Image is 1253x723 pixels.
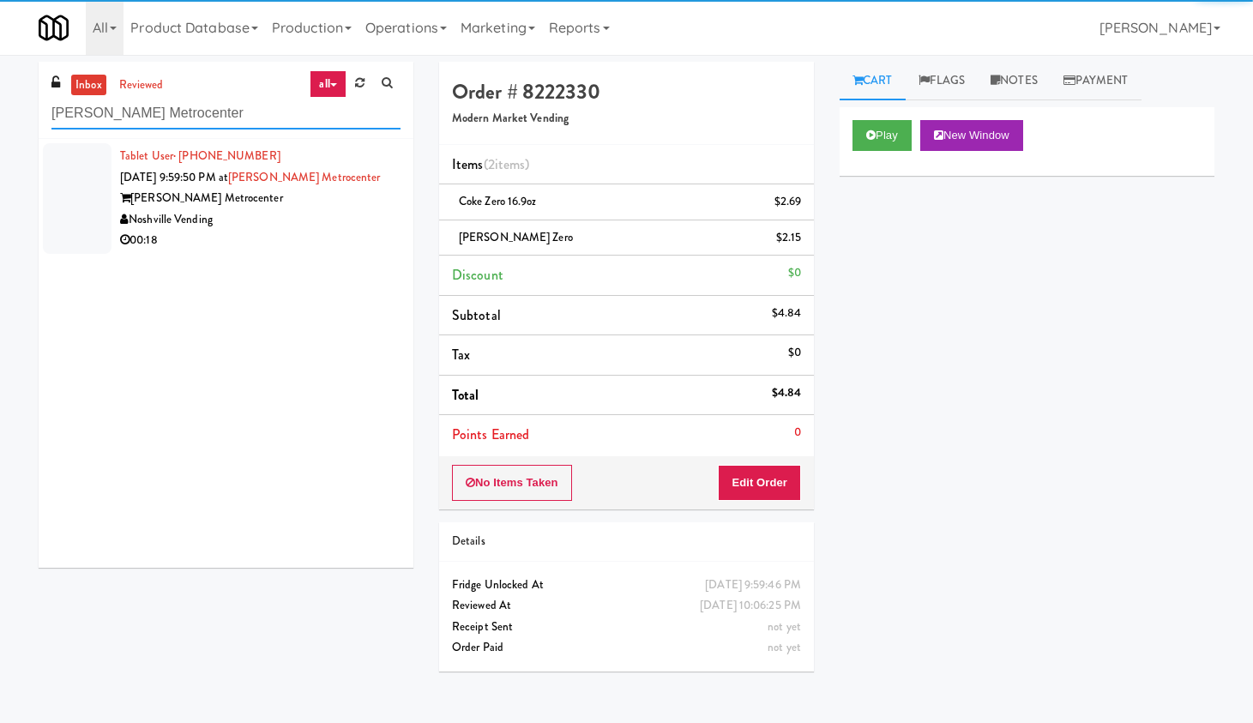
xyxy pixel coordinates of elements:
div: Receipt Sent [452,617,801,638]
div: $2.15 [776,227,802,249]
span: not yet [768,639,801,655]
div: [DATE] 9:59:46 PM [705,575,801,596]
a: reviewed [115,75,168,96]
img: Micromart [39,13,69,43]
li: Tablet User· [PHONE_NUMBER][DATE] 9:59:50 PM at[PERSON_NAME] Metrocenter[PERSON_NAME] Metrocenter... [39,139,413,258]
a: [PERSON_NAME] Metrocenter [228,169,381,185]
h4: Order # 8222330 [452,81,801,103]
span: (2 ) [484,154,530,174]
div: $4.84 [772,303,802,324]
div: $2.69 [774,191,802,213]
a: Tablet User· [PHONE_NUMBER] [120,148,280,164]
a: Payment [1051,62,1142,100]
a: inbox [71,75,106,96]
div: 0 [794,422,801,443]
span: Coke Zero 16.9oz [459,193,537,209]
h5: Modern Market Vending [452,112,801,125]
div: Reviewed At [452,595,801,617]
span: · [PHONE_NUMBER] [173,148,280,164]
a: all [310,70,346,98]
a: Cart [840,62,906,100]
div: [PERSON_NAME] Metrocenter [120,188,401,209]
button: Edit Order [718,465,801,501]
span: Total [452,385,479,405]
span: [DATE] 9:59:50 PM at [120,169,228,185]
div: $4.84 [772,383,802,404]
a: Notes [978,62,1051,100]
span: Items [452,154,529,174]
input: Search vision orders [51,98,401,130]
div: Noshville Vending [120,209,401,231]
span: Subtotal [452,305,501,325]
ng-pluralize: items [495,154,526,174]
span: Discount [452,265,503,285]
div: 00:18 [120,230,401,251]
a: Flags [906,62,979,100]
span: not yet [768,618,801,635]
div: $0 [788,262,801,284]
button: No Items Taken [452,465,572,501]
span: [PERSON_NAME] Zero [459,229,573,245]
div: $0 [788,342,801,364]
span: Tax [452,345,470,365]
div: Details [452,531,801,552]
div: [DATE] 10:06:25 PM [700,595,801,617]
button: Play [852,120,912,151]
div: Fridge Unlocked At [452,575,801,596]
span: Points Earned [452,425,529,444]
div: Order Paid [452,637,801,659]
button: New Window [920,120,1023,151]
